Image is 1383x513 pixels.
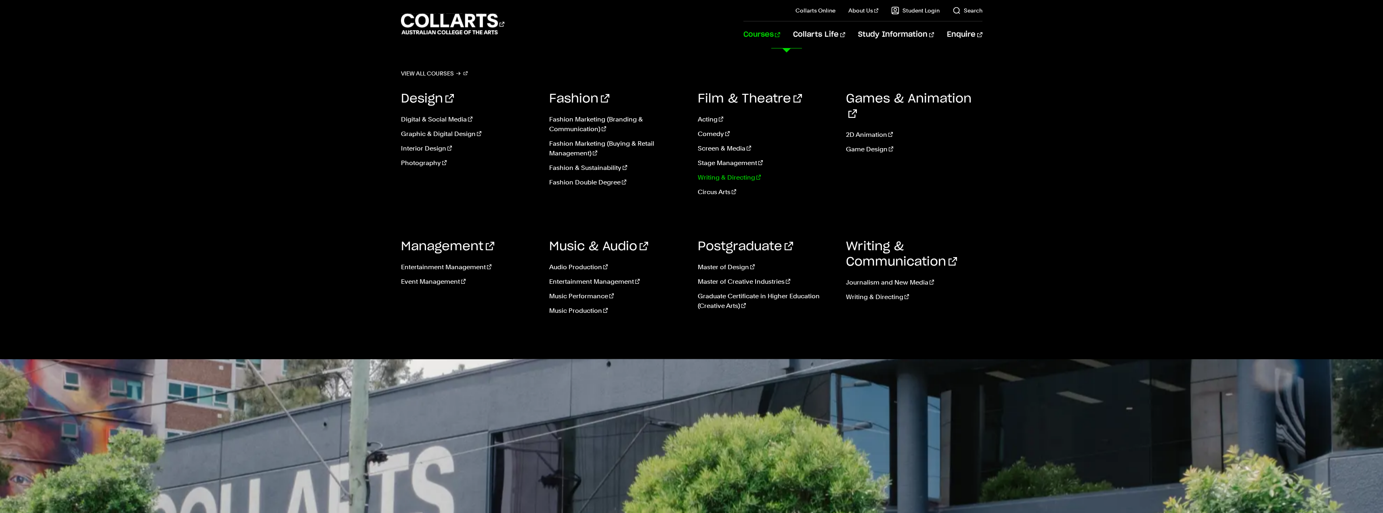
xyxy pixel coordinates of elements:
a: Event Management [401,277,537,287]
a: Fashion Marketing (Buying & Retail Management) [549,139,686,158]
div: Go to homepage [401,13,504,36]
a: Entertainment Management [401,262,537,272]
a: Enquire [947,21,982,48]
a: Music Performance [549,291,686,301]
a: Circus Arts [698,187,834,197]
a: Collarts Online [795,6,835,15]
a: Fashion [549,93,609,105]
a: Search [953,6,982,15]
a: Journalism and New Media [846,278,982,287]
a: Music & Audio [549,241,648,253]
a: Games & Animation [846,93,972,120]
a: Game Design [846,144,982,154]
a: Master of Creative Industries [698,277,834,287]
a: Comedy [698,129,834,139]
a: Interior Design [401,144,537,153]
a: Digital & Social Media [401,115,537,124]
a: Management [401,241,494,253]
a: Study Information [858,21,934,48]
a: Writing & Directing [698,173,834,182]
a: Screen & Media [698,144,834,153]
a: Music Production [549,306,686,316]
a: Fashion Marketing (Branding & Communication) [549,115,686,134]
a: Film & Theatre [698,93,802,105]
a: Entertainment Management [549,277,686,287]
a: Collarts Life [793,21,845,48]
a: Writing & Directing [846,292,982,302]
a: Courses [743,21,780,48]
a: View all courses [401,68,468,79]
a: 2D Animation [846,130,982,140]
a: Acting [698,115,834,124]
a: Graphic & Digital Design [401,129,537,139]
a: Master of Design [698,262,834,272]
a: Audio Production [549,262,686,272]
a: Fashion & Sustainability [549,163,686,173]
a: Student Login [891,6,940,15]
a: Writing & Communication [846,241,957,268]
a: Stage Management [698,158,834,168]
a: Photography [401,158,537,168]
a: About Us [848,6,878,15]
a: Design [401,93,454,105]
a: Postgraduate [698,241,793,253]
a: Graduate Certificate in Higher Education (Creative Arts) [698,291,834,311]
a: Fashion Double Degree [549,178,686,187]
